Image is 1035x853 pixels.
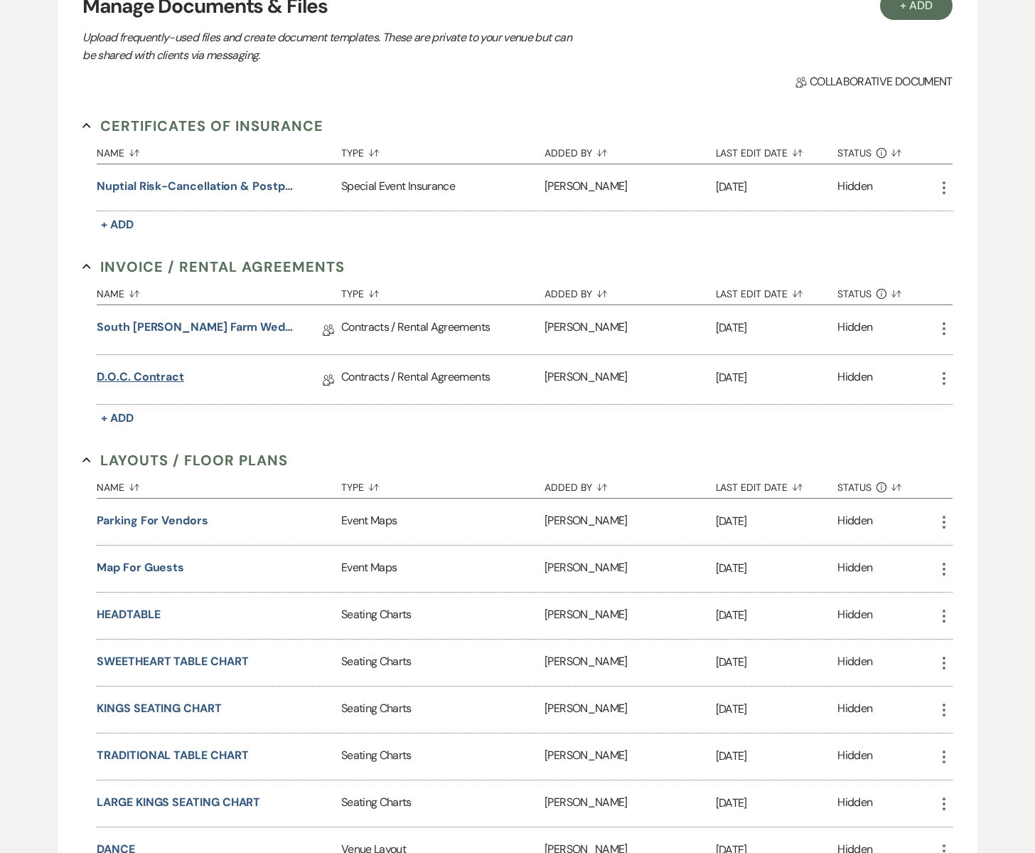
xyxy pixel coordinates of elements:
span: Status [837,289,872,299]
span: + Add [101,217,134,232]
p: [DATE] [716,512,838,531]
a: South [PERSON_NAME] Farm Wedding & Event Agreement [97,319,299,341]
div: Hidden [837,747,872,766]
div: Hidden [837,653,872,672]
div: Hidden [837,178,872,197]
p: Upload frequently-used files and create document templates. These are private to your venue but c... [82,28,580,65]
button: Type [341,277,545,304]
div: [PERSON_NAME] [545,640,715,686]
button: Name [97,137,341,164]
button: + Add [97,408,138,428]
button: Layouts / Floor Plans [82,450,288,471]
button: Added By [545,137,715,164]
button: Status [837,137,935,164]
p: [DATE] [716,606,838,625]
button: Last Edit Date [716,277,838,304]
div: [PERSON_NAME] [545,499,715,545]
div: Seating Charts [341,780,545,827]
button: Invoice / Rental Agreements [82,256,345,277]
div: [PERSON_NAME] [545,687,715,733]
div: Hidden [837,606,872,625]
button: + Add [97,215,138,235]
button: Name [97,277,341,304]
p: [DATE] [716,794,838,812]
p: [DATE] [716,178,838,196]
button: Parking for Vendors [97,512,208,529]
div: Hidden [837,700,872,719]
button: TRADITIONAL TABLE CHART [97,747,248,764]
button: Name [97,471,341,498]
p: [DATE] [716,559,838,578]
button: Added By [545,277,715,304]
div: [PERSON_NAME] [545,593,715,639]
button: Type [341,471,545,498]
button: Status [837,471,935,498]
button: SWEETHEART TABLE CHART [97,653,248,670]
button: Last Edit Date [716,471,838,498]
p: [DATE] [716,653,838,672]
button: Map for Guests [97,559,184,576]
button: Type [341,137,545,164]
span: Collaborative document [795,73,952,90]
div: Event Maps [341,499,545,545]
div: Hidden [837,559,872,578]
span: Status [837,148,872,158]
button: KINGS SEATING CHART [97,700,221,717]
p: [DATE] [716,747,838,765]
div: Seating Charts [341,687,545,733]
button: Added By [545,471,715,498]
div: Hidden [837,369,872,391]
button: Status [837,277,935,304]
div: Seating Charts [341,733,545,780]
p: [DATE] [716,319,838,337]
div: [PERSON_NAME] [545,780,715,827]
a: D.O.C. Contract [97,369,184,391]
button: LARGE KINGS SEATING CHART [97,794,260,811]
div: Contracts / Rental Agreements [341,305,545,354]
div: [PERSON_NAME] [545,355,715,404]
div: Hidden [837,794,872,813]
button: Certificates of Insurance [82,115,323,137]
div: [PERSON_NAME] [545,305,715,354]
div: Contracts / Rental Agreements [341,355,545,404]
div: Hidden [837,512,872,531]
div: Seating Charts [341,640,545,686]
p: [DATE] [716,369,838,387]
div: [PERSON_NAME] [545,164,715,211]
button: Nuptial Risk-Cancellation & Postponement [97,178,299,195]
div: Event Maps [341,546,545,592]
span: Status [837,482,872,492]
div: [PERSON_NAME] [545,546,715,592]
div: Hidden [837,319,872,341]
div: Seating Charts [341,593,545,639]
div: Special Event Insurance [341,164,545,211]
span: + Add [101,410,134,425]
button: HEADTABLE [97,606,160,623]
div: [PERSON_NAME] [545,733,715,780]
p: [DATE] [716,700,838,719]
button: Last Edit Date [716,137,838,164]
